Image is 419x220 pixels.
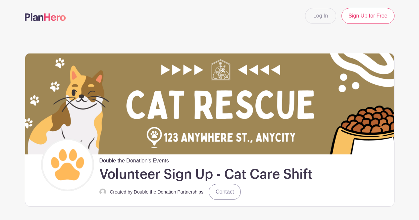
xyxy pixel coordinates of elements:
[341,8,394,24] a: Sign Up for Free
[209,184,241,200] a: Contact
[25,13,66,21] img: logo-507f7623f17ff9eddc593b1ce0a138ce2505c220e1c5a4e2b4648c50719b7d32.svg
[99,166,313,183] h1: Volunteer Sign Up - Cat Care Shift
[25,53,394,154] img: Cat%20Rescue.png
[43,140,92,190] img: cat-paw-200x200.png
[110,189,204,195] small: Created by Double the Donation Partnerships
[99,189,106,195] img: default-ce2991bfa6775e67f084385cd625a349d9dcbb7a52a09fb2fda1e96e2d18dcdb.png
[305,8,336,24] a: Log In
[99,154,169,165] span: Double the Donation's Events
